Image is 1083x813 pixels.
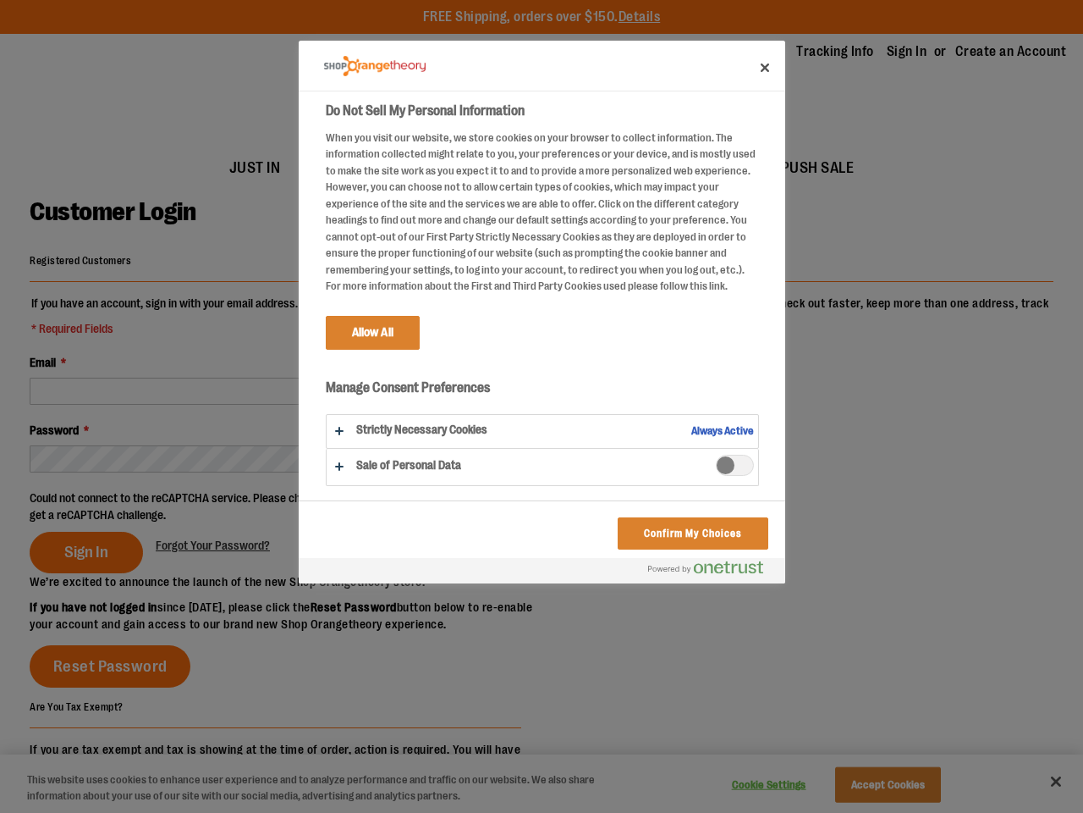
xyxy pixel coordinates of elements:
[326,130,759,295] div: When you visit our website, we store cookies on your browser to collect information. The informat...
[326,379,759,406] h3: Manage Consent Preferences
[618,517,767,550] button: Confirm My Choices
[299,41,785,583] div: Preference center
[324,56,426,77] img: Company Logo
[299,41,785,583] div: Do Not Sell My Personal Information
[648,561,777,582] a: Powered by OneTrust Opens in a new Tab
[648,561,763,574] img: Powered by OneTrust Opens in a new Tab
[324,49,426,83] div: Company Logo
[716,455,754,476] span: Sale of Personal Data
[326,316,420,350] button: Allow All
[746,49,783,86] button: Close
[326,101,759,121] h2: Do Not Sell My Personal Information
